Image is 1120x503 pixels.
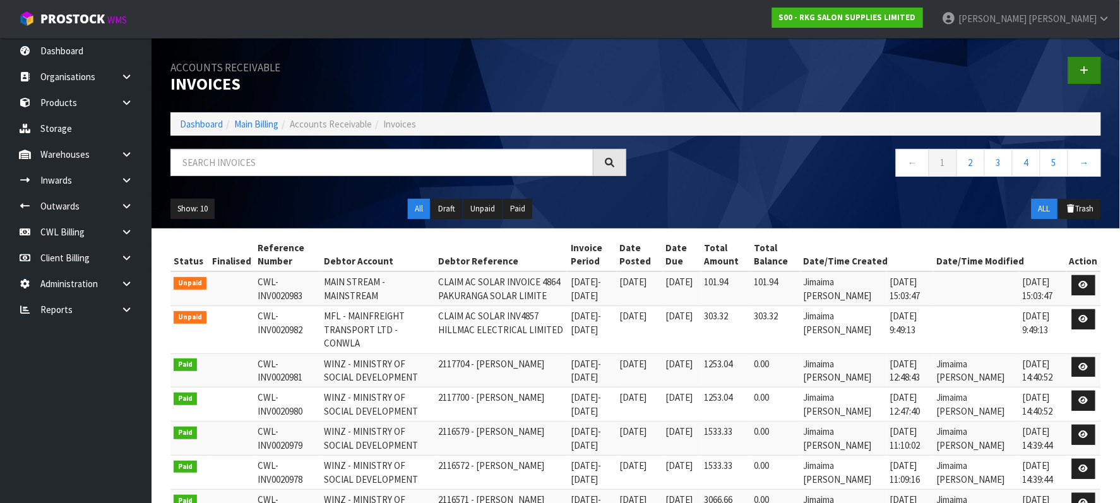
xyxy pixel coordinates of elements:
[174,277,206,290] span: Unpaid
[620,358,647,370] span: [DATE]
[571,439,598,451] span: [DATE]
[571,459,598,471] span: [DATE]
[324,459,418,485] span: WINZ - MINISTRY OF SOCIAL DEVELOPMENT
[234,118,278,130] a: Main Billing
[463,199,502,219] button: Unpaid
[258,358,303,383] span: CWL-INV0020981
[1028,13,1097,25] span: [PERSON_NAME]
[890,391,920,417] span: [DATE] 12:47:40
[984,149,1013,176] a: 3
[170,199,215,219] button: Show: 10
[801,238,934,272] th: Date/Time Created
[19,11,35,27] img: cube-alt.png
[705,310,729,322] span: 303.32
[290,118,372,130] span: Accounts Receivable
[1023,310,1050,335] span: [DATE] 9:49:13
[754,358,770,370] span: 0.00
[571,391,598,403] span: [DATE]
[666,358,693,370] span: [DATE]
[804,391,872,417] span: Jimaima [PERSON_NAME]
[174,393,197,405] span: Paid
[666,276,693,288] span: [DATE]
[258,276,303,301] span: CWL-INV0020983
[174,358,197,371] span: Paid
[503,199,532,219] button: Paid
[571,358,598,370] span: [DATE]
[1012,149,1040,176] a: 4
[568,422,616,456] td: -
[170,238,210,272] th: Status
[174,461,197,473] span: Paid
[255,238,321,272] th: Reference Number
[170,57,626,93] h1: Invoices
[324,425,418,451] span: WINZ - MINISTRY OF SOCIAL DEVELOPMENT
[666,459,693,471] span: [DATE]
[258,459,303,485] span: CWL-INV0020978
[439,391,545,403] span: 2117700 - [PERSON_NAME]
[439,459,545,471] span: 2116572 - [PERSON_NAME]
[890,459,920,485] span: [DATE] 11:09:16
[620,276,647,288] span: [DATE]
[804,276,872,301] span: Jimaima [PERSON_NAME]
[705,425,733,437] span: 1533.33
[1023,358,1053,383] span: [DATE] 14:40:52
[958,13,1027,25] span: [PERSON_NAME]
[571,290,598,302] span: [DATE]
[571,473,598,485] span: [DATE]
[174,427,197,439] span: Paid
[663,238,701,272] th: Date Due
[568,238,616,272] th: Invoice Period
[705,276,729,288] span: 101.94
[779,12,916,23] strong: S00 - RKG SALON SUPPLIES LIMITED
[571,425,598,437] span: [DATE]
[439,276,561,301] span: CLAIM AC SOLAR INVOICE 4864 PAKURANGA SOLAR LIMITE
[1023,391,1053,417] span: [DATE] 14:40:52
[1059,199,1101,219] button: Trash
[180,118,223,130] a: Dashboard
[321,238,436,272] th: Debtor Account
[705,358,733,370] span: 1253.04
[666,391,693,403] span: [DATE]
[620,459,647,471] span: [DATE]
[804,425,872,451] span: Jimaima [PERSON_NAME]
[571,276,598,288] span: [DATE]
[1040,149,1068,176] a: 5
[936,358,1004,383] span: Jimaima [PERSON_NAME]
[1066,238,1101,272] th: Action
[568,456,616,490] td: -
[617,238,663,272] th: Date Posted
[666,425,693,437] span: [DATE]
[804,358,872,383] span: Jimaima [PERSON_NAME]
[620,310,647,322] span: [DATE]
[383,118,416,130] span: Invoices
[436,238,568,272] th: Debtor Reference
[751,238,801,272] th: Total Balance
[571,371,598,383] span: [DATE]
[324,276,385,301] span: MAIN STREAM - MAINSTREAM
[620,391,647,403] span: [DATE]
[571,324,598,336] span: [DATE]
[107,14,127,26] small: WMS
[890,425,920,451] span: [DATE] 11:10:02
[754,459,770,471] span: 0.00
[258,310,303,335] span: CWL-INV0020982
[620,425,647,437] span: [DATE]
[571,405,598,417] span: [DATE]
[571,310,598,322] span: [DATE]
[772,8,923,28] a: S00 - RKG SALON SUPPLIES LIMITED
[170,149,593,176] input: Search invoices
[431,199,462,219] button: Draft
[890,310,917,335] span: [DATE] 9:49:13
[754,391,770,403] span: 0.00
[936,425,1004,451] span: Jimaima [PERSON_NAME]
[324,358,418,383] span: WINZ - MINISTRY OF SOCIAL DEVELOPMENT
[324,391,418,417] span: WINZ - MINISTRY OF SOCIAL DEVELOPMENT
[439,358,545,370] span: 2117704 - [PERSON_NAME]
[210,238,255,272] th: Finalised
[1023,276,1053,301] span: [DATE] 15:03:47
[890,358,920,383] span: [DATE] 12:48:43
[936,391,1004,417] span: Jimaima [PERSON_NAME]
[170,61,280,74] small: Accounts Receivable
[896,149,929,176] a: ←
[258,391,303,417] span: CWL-INV0020980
